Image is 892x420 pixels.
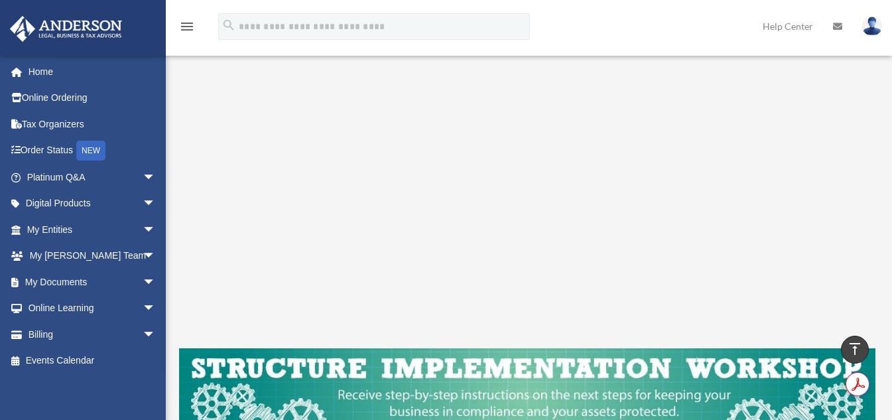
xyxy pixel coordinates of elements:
[179,19,195,35] i: menu
[9,243,176,269] a: My [PERSON_NAME] Teamarrow_drop_down
[841,336,869,364] a: vertical_align_top
[143,269,169,296] span: arrow_drop_down
[143,164,169,191] span: arrow_drop_down
[9,216,176,243] a: My Entitiesarrow_drop_down
[9,321,176,348] a: Billingarrow_drop_down
[143,216,169,244] span: arrow_drop_down
[143,295,169,322] span: arrow_drop_down
[847,341,863,357] i: vertical_align_top
[862,17,882,36] img: User Pic
[143,243,169,270] span: arrow_drop_down
[179,23,195,35] a: menu
[9,269,176,295] a: My Documentsarrow_drop_down
[9,85,176,111] a: Online Ordering
[6,16,126,42] img: Anderson Advisors Platinum Portal
[9,111,176,137] a: Tax Organizers
[9,295,176,322] a: Online Learningarrow_drop_down
[9,348,176,374] a: Events Calendar
[143,190,169,218] span: arrow_drop_down
[9,58,176,85] a: Home
[222,18,236,33] i: search
[9,164,176,190] a: Platinum Q&Aarrow_drop_down
[76,141,105,161] div: NEW
[9,137,176,165] a: Order StatusNEW
[143,321,169,348] span: arrow_drop_down
[9,190,176,217] a: Digital Productsarrow_drop_down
